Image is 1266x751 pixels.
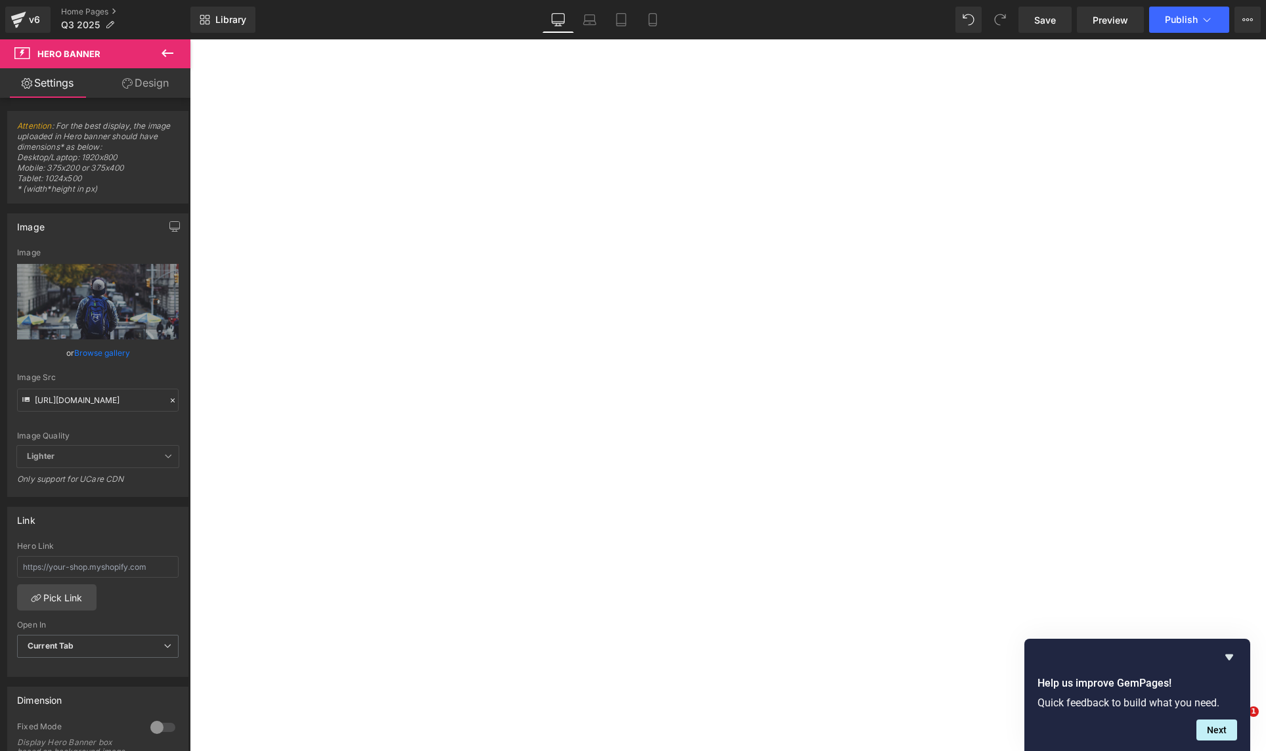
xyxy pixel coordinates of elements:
a: Design [98,68,193,98]
span: Save [1034,13,1056,27]
h2: Help us improve GemPages! [1037,676,1237,691]
div: Hero Link [17,542,179,551]
a: Attention [17,121,52,131]
div: Image Src [17,373,179,382]
div: Only support for UCare CDN [17,474,179,493]
div: v6 [26,11,43,28]
button: Publish [1149,7,1229,33]
span: Q3 2025 [61,20,100,30]
button: More [1234,7,1261,33]
span: : For the best display, the image uploaded in Hero banner should have dimensions* as below: Deskt... [17,121,179,203]
div: or [17,346,179,360]
a: Laptop [574,7,605,33]
button: Undo [955,7,982,33]
div: Image [17,214,45,232]
b: Lighter [27,451,55,461]
div: Image [17,248,179,257]
a: Home Pages [61,7,190,17]
a: Desktop [542,7,574,33]
button: Redo [987,7,1013,33]
button: Next question [1196,719,1237,740]
div: Image Quality [17,431,179,440]
span: Preview [1093,13,1128,27]
input: https://your-shop.myshopify.com [17,556,179,578]
span: 1 [1248,706,1259,717]
input: Link [17,389,179,412]
span: Hero Banner [37,49,100,59]
span: Publish [1165,14,1198,25]
a: New Library [190,7,255,33]
a: Browse gallery [74,341,130,364]
a: Tablet [605,7,637,33]
span: Library [215,14,246,26]
div: Fixed Mode [17,721,137,735]
a: Preview [1077,7,1144,33]
a: Mobile [637,7,668,33]
p: Quick feedback to build what you need. [1037,697,1237,709]
div: Help us improve GemPages! [1037,649,1237,740]
a: Pick Link [17,584,97,611]
div: Link [17,507,35,526]
a: v6 [5,7,51,33]
button: Hide survey [1221,649,1237,665]
b: Current Tab [28,641,74,651]
div: Open In [17,620,179,630]
div: Dimension [17,687,62,706]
